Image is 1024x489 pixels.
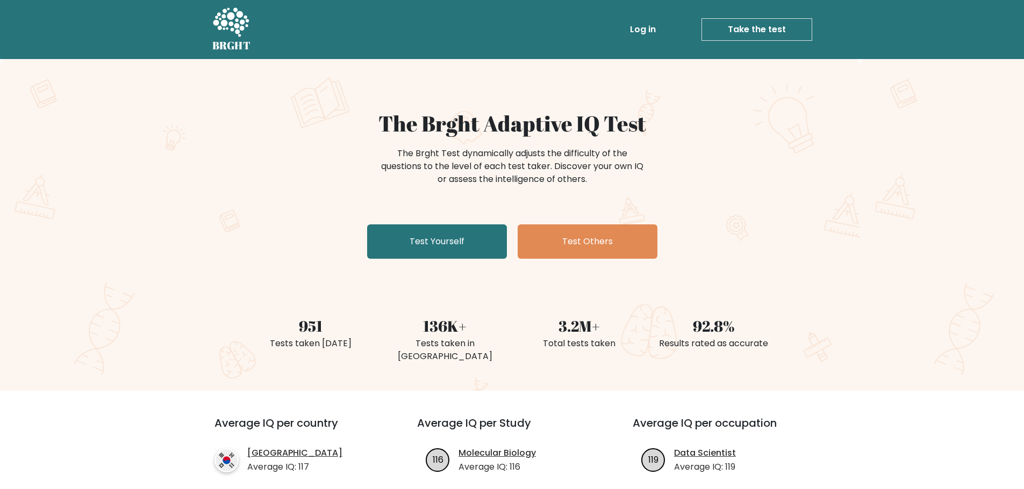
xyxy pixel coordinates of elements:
[433,453,443,465] text: 116
[247,461,342,473] p: Average IQ: 117
[674,447,736,459] a: Data Scientist
[212,4,251,55] a: BRGHT
[633,417,822,442] h3: Average IQ per occupation
[653,337,775,350] div: Results rated as accurate
[518,224,657,259] a: Test Others
[214,417,378,442] h3: Average IQ per country
[674,461,736,473] p: Average IQ: 119
[250,111,775,136] h1: The Brght Adaptive IQ Test
[653,315,775,337] div: 92.8%
[417,417,607,442] h3: Average IQ per Study
[459,447,536,459] a: Molecular Biology
[519,315,640,337] div: 3.2M+
[384,315,506,337] div: 136K+
[250,337,371,350] div: Tests taken [DATE]
[212,39,251,52] h5: BRGHT
[384,337,506,363] div: Tests taken in [GEOGRAPHIC_DATA]
[250,315,371,337] div: 951
[626,19,660,40] a: Log in
[459,461,536,473] p: Average IQ: 116
[648,453,658,465] text: 119
[519,337,640,350] div: Total tests taken
[214,448,239,472] img: country
[701,18,812,41] a: Take the test
[247,447,342,459] a: [GEOGRAPHIC_DATA]
[367,224,507,259] a: Test Yourself
[378,147,647,186] div: The Brght Test dynamically adjusts the difficulty of the questions to the level of each test take...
